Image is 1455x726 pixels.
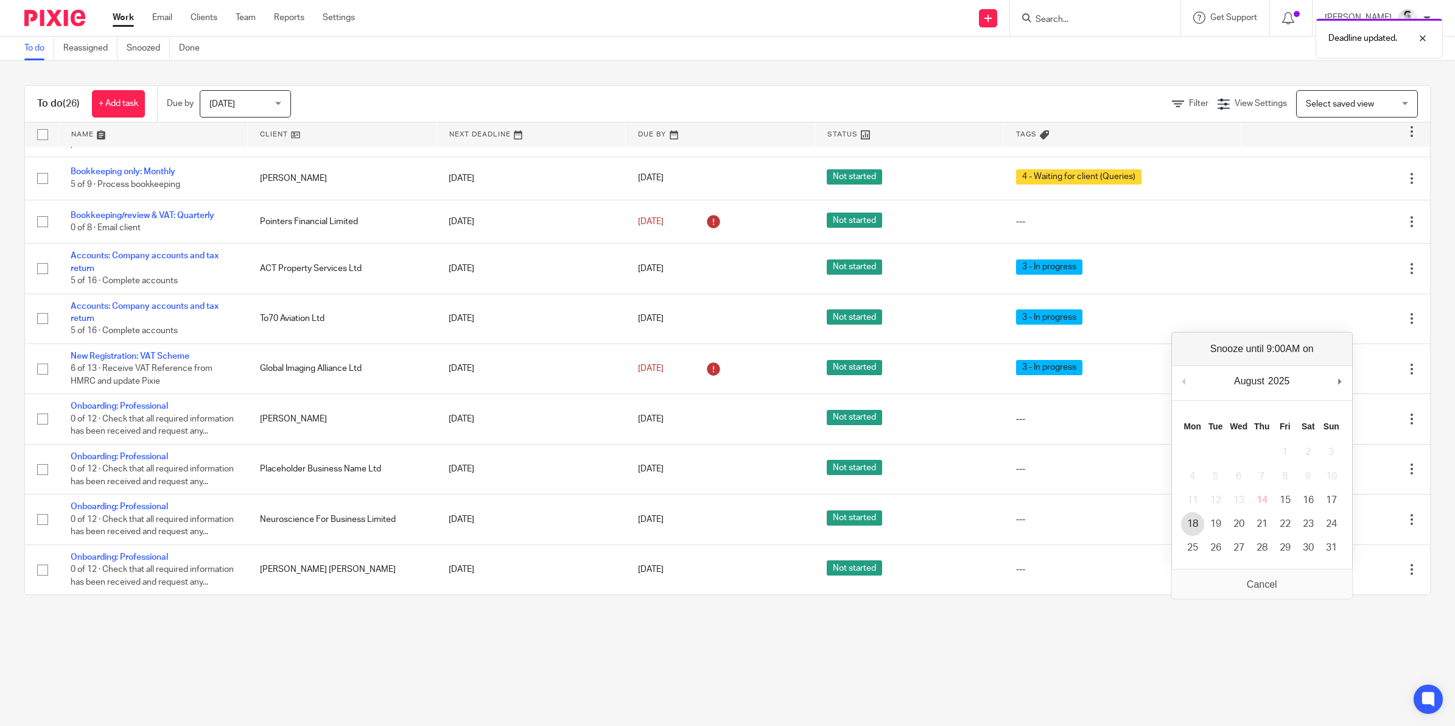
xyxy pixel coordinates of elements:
[638,515,664,524] span: [DATE]
[71,402,168,411] a: Onboarding: Professional
[1274,488,1297,512] button: 15
[827,169,882,185] span: Not started
[1320,488,1343,512] button: 17
[1254,421,1269,431] abbr: Thursday
[638,264,664,273] span: [DATE]
[827,460,882,475] span: Not started
[63,37,117,60] a: Reassigned
[827,213,882,228] span: Not started
[827,259,882,275] span: Not started
[1306,100,1374,108] span: Select saved view
[436,394,626,444] td: [DATE]
[827,360,882,375] span: Not started
[1181,536,1204,560] button: 25
[1184,421,1201,431] abbr: Monday
[1232,372,1266,390] div: August
[248,394,437,444] td: [PERSON_NAME]
[248,344,437,393] td: Global Imaging Alliance Ltd
[248,544,437,594] td: [PERSON_NAME] [PERSON_NAME]
[71,502,168,511] a: Onboarding: Professional
[167,97,194,110] p: Due by
[63,99,80,108] span: (26)
[37,97,80,110] h1: To do
[1235,99,1287,108] span: View Settings
[1297,512,1320,536] button: 23
[1297,488,1320,512] button: 16
[209,100,235,108] span: [DATE]
[274,12,304,24] a: Reports
[71,167,175,176] a: Bookkeeping only: Monthly
[1297,536,1320,560] button: 30
[248,444,437,494] td: Placeholder Business Name Ltd
[1320,536,1343,560] button: 31
[323,12,355,24] a: Settings
[71,180,180,189] span: 5 of 9 · Process bookkeeping
[1334,372,1346,390] button: Next Month
[436,294,626,344] td: [DATE]
[71,553,168,562] a: Onboarding: Professional
[1250,512,1274,536] button: 21
[24,10,85,26] img: Pixie
[71,326,178,335] span: 5 of 16 · Complete accounts
[638,364,664,373] span: [DATE]
[1274,512,1297,536] button: 22
[436,444,626,494] td: [DATE]
[1016,259,1082,275] span: 3 - In progress
[1280,421,1291,431] abbr: Friday
[1178,372,1190,390] button: Previous Month
[248,244,437,294] td: ACT Property Services Ltd
[1016,309,1082,325] span: 3 - In progress
[638,415,664,423] span: [DATE]
[1204,512,1227,536] button: 19
[1181,512,1204,536] button: 18
[24,37,54,60] a: To do
[827,309,882,325] span: Not started
[1324,421,1339,431] abbr: Sunday
[179,37,209,60] a: Done
[638,314,664,323] span: [DATE]
[638,217,664,226] span: [DATE]
[248,294,437,344] td: To70 Aviation Ltd
[436,157,626,200] td: [DATE]
[1230,421,1247,431] abbr: Wednesday
[436,495,626,544] td: [DATE]
[71,211,214,220] a: Bookkeeping/review & VAT: Quarterly
[71,224,141,232] span: 0 of 8 · Email client
[1204,536,1227,560] button: 26
[1016,413,1229,425] div: ---
[71,453,168,461] a: Onboarding: Professional
[1016,563,1229,576] div: ---
[436,200,626,243] td: [DATE]
[113,12,134,24] a: Work
[1016,513,1229,526] div: ---
[71,277,178,285] span: 5 of 16 · Complete accounts
[1016,463,1229,475] div: ---
[1328,32,1397,44] p: Deadline updated.
[191,12,217,24] a: Clients
[248,200,437,243] td: Pointers Financial Limited
[436,244,626,294] td: [DATE]
[638,565,664,574] span: [DATE]
[1274,536,1297,560] button: 29
[248,157,437,200] td: [PERSON_NAME]
[436,344,626,393] td: [DATE]
[827,510,882,526] span: Not started
[71,515,234,537] span: 0 of 12 · Check that all required information has been received and request any...
[1016,360,1082,375] span: 3 - In progress
[92,90,145,118] a: + Add task
[71,352,189,361] a: New Registration: VAT Scheme
[71,364,212,386] span: 6 of 13 · Receive VAT Reference from HMRC and update Pixie
[1266,372,1292,390] div: 2025
[1227,536,1250,560] button: 27
[638,174,664,183] span: [DATE]
[1227,512,1250,536] button: 20
[1320,512,1343,536] button: 24
[1016,216,1229,228] div: ---
[1016,169,1141,185] span: 4 - Waiting for client (Queries)
[1398,9,1417,28] img: Dave_2025.jpg
[71,252,219,272] a: Accounts: Company accounts and tax return
[71,415,234,436] span: 0 of 12 · Check that all required information has been received and request any...
[1208,421,1223,431] abbr: Tuesday
[71,302,219,323] a: Accounts: Company accounts and tax return
[71,465,234,486] span: 0 of 12 · Check that all required information has been received and request any...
